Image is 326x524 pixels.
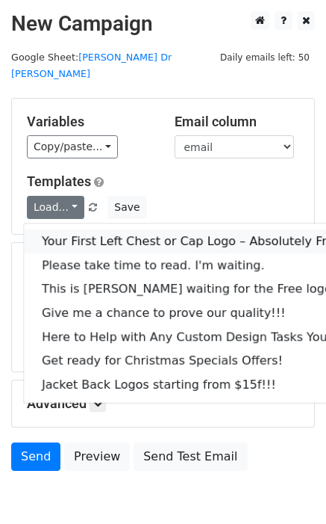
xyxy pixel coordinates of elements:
button: Save [107,196,146,219]
a: Send [11,443,60,471]
a: [PERSON_NAME] Dr [PERSON_NAME] [11,52,172,80]
a: Copy/paste... [27,135,118,158]
h2: New Campaign [11,11,315,37]
span: Daily emails left: 50 [215,49,315,66]
a: Templates [27,173,91,189]
h5: Variables [27,114,152,130]
a: Preview [64,443,130,471]
a: Daily emails left: 50 [215,52,315,63]
a: Load... [27,196,84,219]
a: Send Test Email [134,443,247,471]
iframe: Chat Widget [251,452,326,524]
h5: Email column [175,114,300,130]
small: Google Sheet: [11,52,172,80]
